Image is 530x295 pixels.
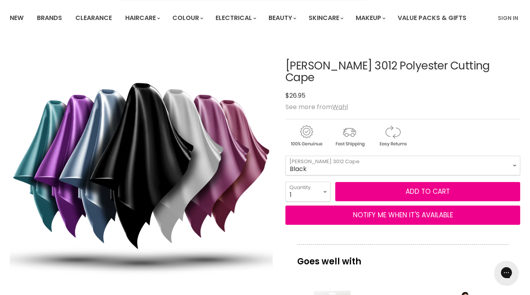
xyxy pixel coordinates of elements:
[285,60,520,84] h1: [PERSON_NAME] 3012 Polyester Cutting Cape
[372,124,413,148] img: returns.gif
[350,10,390,26] a: Makeup
[285,206,520,225] button: NOTIFY ME WHEN IT'S AVAILABLE
[335,182,520,202] button: Add to cart
[285,182,331,201] select: Quantity
[491,258,522,287] iframe: Gorgias live chat messenger
[210,10,261,26] a: Electrical
[119,10,165,26] a: Haircare
[69,10,118,26] a: Clearance
[4,7,483,29] ul: Main menu
[392,10,472,26] a: Value Packs & Gifts
[285,91,305,100] span: $26.95
[263,10,301,26] a: Beauty
[493,10,523,26] a: Sign In
[406,187,450,196] span: Add to cart
[332,102,348,111] a: Wahl
[285,102,348,111] span: See more from
[31,10,68,26] a: Brands
[285,124,327,148] img: genuine.gif
[329,124,370,148] img: shipping.gif
[297,244,508,270] p: Goes well with
[303,10,348,26] a: Skincare
[4,10,29,26] a: New
[166,10,208,26] a: Colour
